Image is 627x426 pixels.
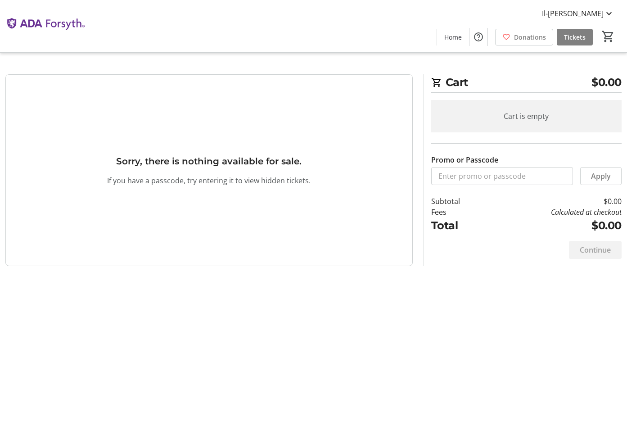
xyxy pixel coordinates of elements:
[486,207,622,218] td: Calculated at checkout
[431,74,622,93] h2: Cart
[486,196,622,207] td: $0.00
[535,6,622,21] button: Il-[PERSON_NAME]
[542,8,604,19] span: Il-[PERSON_NAME]
[486,218,622,234] td: $0.00
[431,196,487,207] td: Subtotal
[564,32,586,42] span: Tickets
[431,207,487,218] td: Fees
[557,29,593,45] a: Tickets
[437,29,469,45] a: Home
[431,167,573,185] input: Enter promo or passcode
[469,28,487,46] button: Help
[514,32,546,42] span: Donations
[444,32,462,42] span: Home
[600,28,616,45] button: Cart
[5,4,86,49] img: The ADA Forsyth Institute's Logo
[107,175,311,186] p: If you have a passcode, try entering it to view hidden tickets.
[591,74,622,91] span: $0.00
[591,171,611,181] span: Apply
[431,100,622,132] div: Cart is empty
[431,154,498,165] label: Promo or Passcode
[580,167,622,185] button: Apply
[495,29,553,45] a: Donations
[431,218,487,234] td: Total
[116,154,302,168] h3: Sorry, there is nothing available for sale.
